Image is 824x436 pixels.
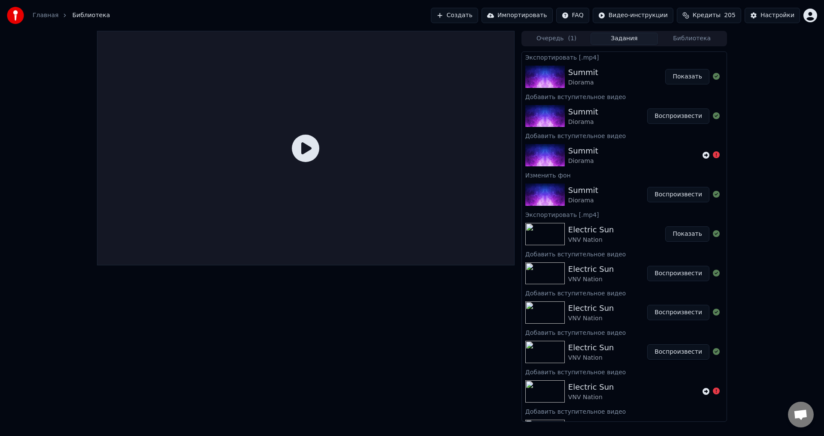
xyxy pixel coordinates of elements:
[568,342,614,354] div: Electric Sun
[522,288,727,298] div: Добавить вступительное видео
[33,11,58,20] a: Главная
[658,33,726,45] button: Библиотека
[647,108,709,124] button: Воспроизвести
[556,8,589,23] button: FAQ
[591,33,658,45] button: Задания
[647,187,709,202] button: Воспроизвести
[593,8,673,23] button: Видео-инструкции
[482,8,553,23] button: Импортировать
[522,52,727,62] div: Экспортировать [.mp4]
[665,69,709,84] button: Показать
[677,8,741,23] button: Кредиты205
[568,184,598,196] div: Summit
[568,145,598,157] div: Summit
[788,402,814,427] a: Открытый чат
[522,367,727,377] div: Добавить вступительное видео
[431,8,478,23] button: Создать
[647,305,709,320] button: Воспроизвести
[568,275,614,284] div: VNV Nation
[522,130,727,141] div: Добавить вступительное видео
[568,381,614,393] div: Electric Sun
[760,11,794,20] div: Настройки
[568,393,614,402] div: VNV Nation
[568,66,598,78] div: Summit
[745,8,800,23] button: Настройки
[568,78,598,87] div: Diorama
[568,354,614,362] div: VNV Nation
[568,263,614,275] div: Electric Sun
[568,420,614,432] div: Electric Sun
[568,236,614,244] div: VNV Nation
[568,106,598,118] div: Summit
[33,11,110,20] nav: breadcrumb
[568,224,614,236] div: Electric Sun
[7,7,24,24] img: youka
[568,302,614,314] div: Electric Sun
[522,406,727,416] div: Добавить вступительное видео
[568,157,598,165] div: Diorama
[522,209,727,220] div: Экспортировать [.mp4]
[522,91,727,102] div: Добавить вступительное видео
[523,33,591,45] button: Очередь
[647,344,709,360] button: Воспроизвести
[72,11,110,20] span: Библиотека
[568,314,614,323] div: VNV Nation
[568,196,598,205] div: Diorama
[522,249,727,259] div: Добавить вступительное видео
[724,11,736,20] span: 205
[522,327,727,337] div: Добавить вступительное видео
[693,11,721,20] span: Кредиты
[647,266,709,281] button: Воспроизвести
[522,170,727,180] div: Изменить фон
[665,226,709,242] button: Показать
[568,34,576,43] span: ( 1 )
[568,118,598,126] div: Diorama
